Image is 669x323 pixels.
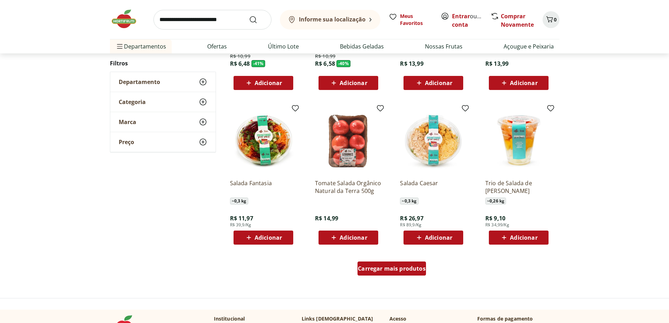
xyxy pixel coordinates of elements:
a: Nossas Frutas [425,42,463,51]
span: Adicionar [425,235,452,240]
span: - 41 % [251,60,265,67]
span: - 40 % [336,60,350,67]
img: Hortifruti [110,8,145,30]
span: R$ 6,58 [315,60,335,67]
img: Trio de Salada de Frutas Cortadinho [485,107,552,174]
span: ~ 0,3 kg [400,198,418,205]
p: Links [DEMOGRAPHIC_DATA] [302,315,373,322]
span: Adicionar [510,80,537,86]
button: Adicionar [404,231,463,245]
button: Preço [110,132,216,152]
span: ~ 0,26 kg [485,198,506,205]
button: Adicionar [234,76,293,90]
span: R$ 13,99 [485,60,509,67]
button: Adicionar [404,76,463,90]
span: Carregar mais produtos [358,266,426,271]
span: Meus Favoritos [400,13,432,27]
span: ou [452,12,483,29]
span: R$ 10,99 [230,53,250,60]
p: Institucional [214,315,245,322]
a: Meus Favoritos [389,13,432,27]
span: R$ 34,99/Kg [485,222,509,228]
h2: Filtros [110,56,216,70]
img: Salada Fantasia [230,107,297,174]
p: Acesso [389,315,407,322]
a: Salada Caesar [400,179,467,195]
span: Categoria [119,98,146,105]
span: Departamentos [116,38,166,55]
button: Submit Search [249,15,266,24]
span: R$ 26,97 [400,214,423,222]
button: Adicionar [319,231,378,245]
button: Adicionar [489,76,549,90]
span: R$ 39,9/Kg [230,222,251,228]
input: search [153,10,271,30]
span: R$ 9,10 [485,214,505,222]
img: Salada Caesar [400,107,467,174]
span: Adicionar [340,235,367,240]
button: Categoria [110,92,216,112]
span: R$ 89,9/Kg [400,222,421,228]
a: Ofertas [207,42,227,51]
button: Marca [110,112,216,132]
span: Adicionar [340,80,367,86]
span: Marca [119,118,136,125]
button: Adicionar [319,76,378,90]
button: Menu [116,38,124,55]
button: Informe sua localização [280,10,380,30]
button: Departamento [110,72,216,92]
span: R$ 13,99 [400,60,423,67]
span: ~ 0,3 kg [230,198,248,205]
span: Adicionar [255,235,282,240]
a: Açougue e Peixaria [504,42,554,51]
a: Carregar mais produtos [358,261,426,278]
span: Adicionar [510,235,537,240]
button: Carrinho [543,11,559,28]
a: Entrar [452,12,470,20]
span: Departamento [119,78,160,85]
img: Tomate Salada Orgânico Natural da Terra 500g [315,107,382,174]
a: Criar conta [452,12,491,28]
p: Formas de pagamento [477,315,559,322]
span: R$ 6,48 [230,60,250,67]
a: Comprar Novamente [501,12,534,28]
a: Bebidas Geladas [340,42,384,51]
span: R$ 11,97 [230,214,253,222]
button: Adicionar [489,231,549,245]
a: Salada Fantasia [230,179,297,195]
span: Preço [119,138,134,146]
span: R$ 14,99 [315,214,338,222]
a: Trio de Salada de [PERSON_NAME] [485,179,552,195]
span: Adicionar [425,80,452,86]
button: Adicionar [234,231,293,245]
span: Adicionar [255,80,282,86]
a: Tomate Salada Orgânico Natural da Terra 500g [315,179,382,195]
span: 0 [554,16,557,23]
b: Informe sua localização [299,15,366,23]
a: Último Lote [268,42,299,51]
span: R$ 10,99 [315,53,335,60]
